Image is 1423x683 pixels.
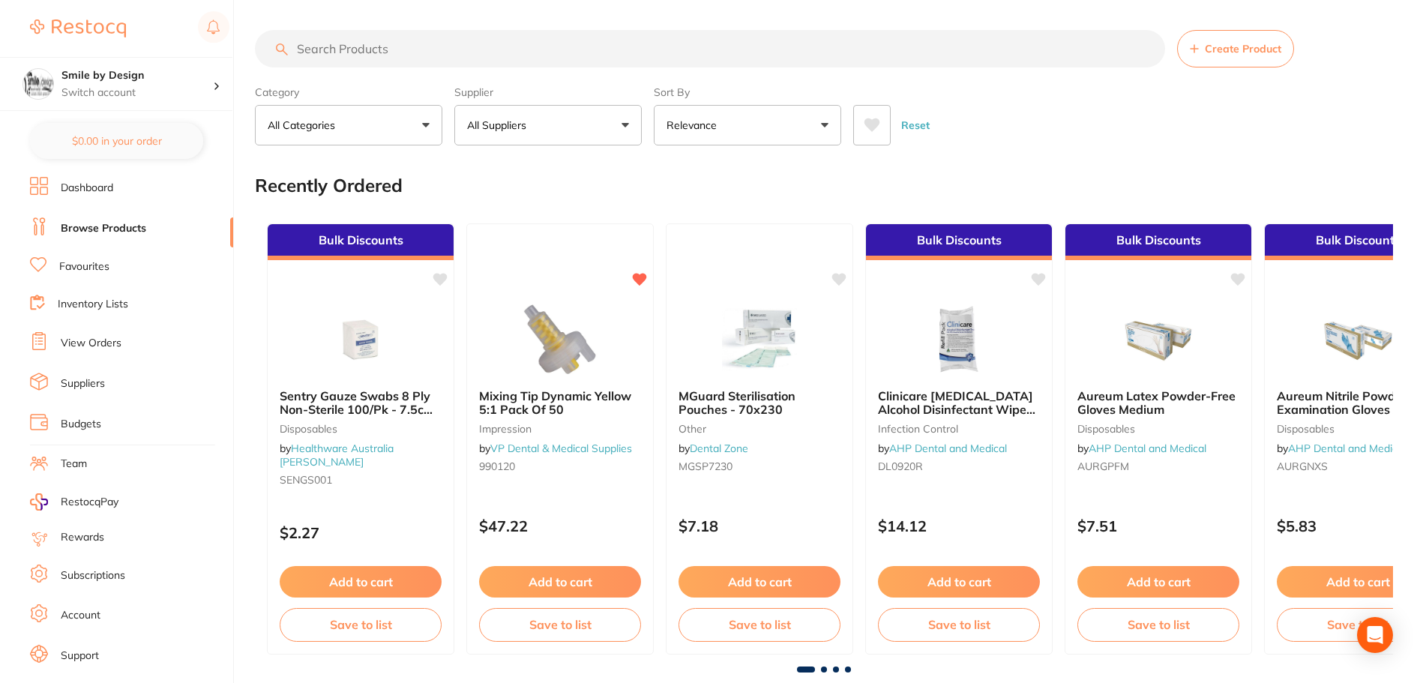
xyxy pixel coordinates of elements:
button: Add to cart [1077,566,1239,598]
b: Clinicare Isopropyl Alcohol Disinfectant Wipes Refills [878,389,1040,417]
button: Create Product [1177,30,1294,67]
a: Suppliers [61,376,105,391]
small: DL0920R [878,460,1040,472]
button: Add to cart [479,566,641,598]
span: by [479,442,632,455]
a: Dashboard [61,181,113,196]
button: Add to cart [878,566,1040,598]
a: Inventory Lists [58,297,128,312]
button: Save to list [280,608,442,641]
a: Budgets [61,417,101,432]
small: AURGPFM [1077,460,1239,472]
label: Category [255,85,442,99]
a: RestocqPay [30,493,118,511]
span: by [878,442,1007,455]
a: Dental Zone [690,442,748,455]
label: Supplier [454,85,642,99]
a: Browse Products [61,221,146,236]
b: Aureum Latex Powder-Free Gloves Medium [1077,389,1239,417]
b: MGuard Sterilisation Pouches - 70x230 [679,389,840,417]
small: other [679,423,840,435]
button: Save to list [479,608,641,641]
img: Smile by Design [23,69,53,99]
button: $0.00 in your order [30,123,203,159]
img: Aureum Latex Powder-Free Gloves Medium [1110,302,1207,377]
p: $2.27 [280,524,442,541]
img: MGuard Sterilisation Pouches - 70x230 [711,302,808,377]
input: Search Products [255,30,1165,67]
p: $47.22 [479,517,641,535]
button: Reset [897,105,934,145]
button: Add to cart [679,566,840,598]
p: Switch account [61,85,213,100]
a: Rewards [61,530,104,545]
p: $14.12 [878,517,1040,535]
p: $7.18 [679,517,840,535]
button: All Categories [255,105,442,145]
div: Bulk Discounts [866,224,1052,260]
div: Bulk Discounts [1065,224,1251,260]
label: Sort By [654,85,841,99]
h4: Smile by Design [61,68,213,83]
a: Team [61,457,87,472]
small: 990120 [479,460,641,472]
b: Mixing Tip Dynamic Yellow 5:1 Pack Of 50 [479,389,641,417]
p: Relevance [667,118,723,133]
p: $7.51 [1077,517,1239,535]
h2: Recently Ordered [255,175,403,196]
small: MGSP7230 [679,460,840,472]
span: Create Product [1205,43,1281,55]
small: SENGS001 [280,474,442,486]
b: Sentry Gauze Swabs 8 Ply Non-Sterile 100/Pk - 7.5cm x 7.5cm [280,389,442,417]
small: infection control [878,423,1040,435]
span: by [280,442,394,469]
a: Favourites [59,259,109,274]
a: Account [61,608,100,623]
button: Relevance [654,105,841,145]
span: RestocqPay [61,495,118,510]
button: Add to cart [280,566,442,598]
button: Save to list [878,608,1040,641]
div: Bulk Discounts [268,224,454,260]
small: disposables [1077,423,1239,435]
a: Support [61,649,99,664]
img: Restocq Logo [30,19,126,37]
p: All Categories [268,118,341,133]
span: by [1077,442,1206,455]
a: VP Dental & Medical Supplies [490,442,632,455]
span: by [679,442,748,455]
p: All Suppliers [467,118,532,133]
a: AHP Dental and Medical [1288,442,1406,455]
a: AHP Dental and Medical [889,442,1007,455]
a: Restocq Logo [30,11,126,46]
span: by [1277,442,1406,455]
img: RestocqPay [30,493,48,511]
div: Open Intercom Messenger [1357,617,1393,653]
button: Save to list [679,608,840,641]
small: impression [479,423,641,435]
img: Aureum Nitrile Powder-Free Examination Gloves X-Small [1309,302,1407,377]
small: Disposables [280,423,442,435]
a: AHP Dental and Medical [1089,442,1206,455]
img: Clinicare Isopropyl Alcohol Disinfectant Wipes Refills [910,302,1008,377]
button: Save to list [1077,608,1239,641]
img: Sentry Gauze Swabs 8 Ply Non-Sterile 100/Pk - 7.5cm x 7.5cm [312,302,409,377]
a: Subscriptions [61,568,125,583]
img: Mixing Tip Dynamic Yellow 5:1 Pack Of 50 [511,302,609,377]
button: All Suppliers [454,105,642,145]
a: View Orders [61,336,121,351]
a: Healthware Australia [PERSON_NAME] [280,442,394,469]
